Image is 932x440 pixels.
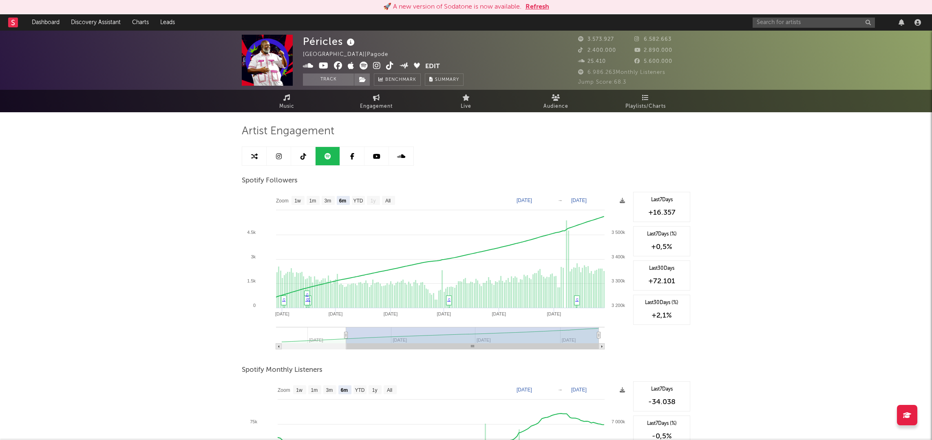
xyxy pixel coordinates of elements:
span: 2.890.000 [634,48,672,53]
text: Zoom [278,387,290,393]
div: +2,1 % [638,311,686,320]
a: ♫ [282,297,285,302]
span: 25.410 [578,59,606,64]
text: [DATE] [517,387,532,393]
span: 6.986.263 Monthly Listeners [578,70,665,75]
span: 2.400.000 [578,48,616,53]
span: Spotify Monthly Listeners [242,365,322,375]
span: 3.573.927 [578,37,614,42]
div: Last 7 Days [638,386,686,393]
text: 4.5k [247,230,256,235]
text: 1.5k [247,278,256,283]
div: +0,5 % [638,242,686,252]
text: [DATE] [517,198,532,203]
button: Refresh [526,2,549,12]
text: 3 500k [612,230,625,235]
div: Last 7 Days (%) [638,231,686,238]
text: [DATE] [571,198,587,203]
span: Benchmark [385,75,416,85]
a: Discovery Assistant [65,14,126,31]
span: Playlists/Charts [625,102,666,111]
text: 1y [372,387,378,393]
div: Last 7 Days (%) [638,420,686,427]
div: Last 30 Days [638,265,686,272]
text: → [558,387,563,393]
a: ♫ [305,292,309,297]
text: [DATE] [384,311,398,316]
span: Jump Score: 68.3 [578,80,626,85]
text: [DATE] [329,311,343,316]
text: → [558,198,563,203]
text: 1w [296,387,303,393]
text: YTD [353,198,363,204]
text: 1w [294,198,301,204]
div: Last 30 Days (%) [638,299,686,307]
div: Péricles [303,35,357,48]
div: +16.357 [638,208,686,218]
text: [DATE] [547,311,561,316]
text: [DATE] [275,311,289,316]
text: Zoom [276,198,289,204]
a: Leads [155,14,181,31]
a: Dashboard [26,14,65,31]
text: 1m [311,387,318,393]
text: 6m [339,198,346,204]
text: 3 200k [612,303,625,308]
a: Music [242,90,331,112]
a: Charts [126,14,155,31]
span: Spotify Followers [242,176,298,186]
text: 7 000k [612,419,625,424]
text: 1y [371,198,376,204]
text: [DATE] [492,311,506,316]
span: Live [461,102,471,111]
div: -34.038 [638,397,686,407]
text: 1m [309,198,316,204]
text: 3 300k [612,278,625,283]
input: Search for artists [753,18,875,28]
text: 3k [251,254,256,259]
text: 3m [325,198,331,204]
text: YTD [355,387,364,393]
text: 6m [341,387,348,393]
text: All [387,387,392,393]
button: Edit [425,62,440,72]
text: All [385,198,391,204]
span: 6.582.663 [634,37,671,42]
button: Summary [425,73,464,86]
div: [GEOGRAPHIC_DATA] | Pagode [303,50,398,60]
button: Track [303,73,354,86]
span: Summary [435,78,459,82]
a: ♫ [447,297,451,302]
a: ♫ [575,297,579,302]
text: 0 [253,303,256,308]
text: [DATE] [571,387,587,393]
a: ♫ [305,297,309,302]
text: [DATE] [437,311,451,316]
a: Playlists/Charts [601,90,690,112]
span: Audience [543,102,568,111]
a: Engagement [331,90,421,112]
text: 3 400k [612,254,625,259]
div: 🚀 A new version of Sodatone is now available. [383,2,521,12]
span: 5.600.000 [634,59,672,64]
text: 3m [326,387,333,393]
a: Audience [511,90,601,112]
div: Last 7 Days [638,196,686,204]
span: Artist Engagement [242,127,334,136]
div: +72.101 [638,276,686,286]
a: Live [421,90,511,112]
text: 75k [250,419,257,424]
span: Engagement [360,102,393,111]
a: Benchmark [374,73,421,86]
span: Music [279,102,294,111]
